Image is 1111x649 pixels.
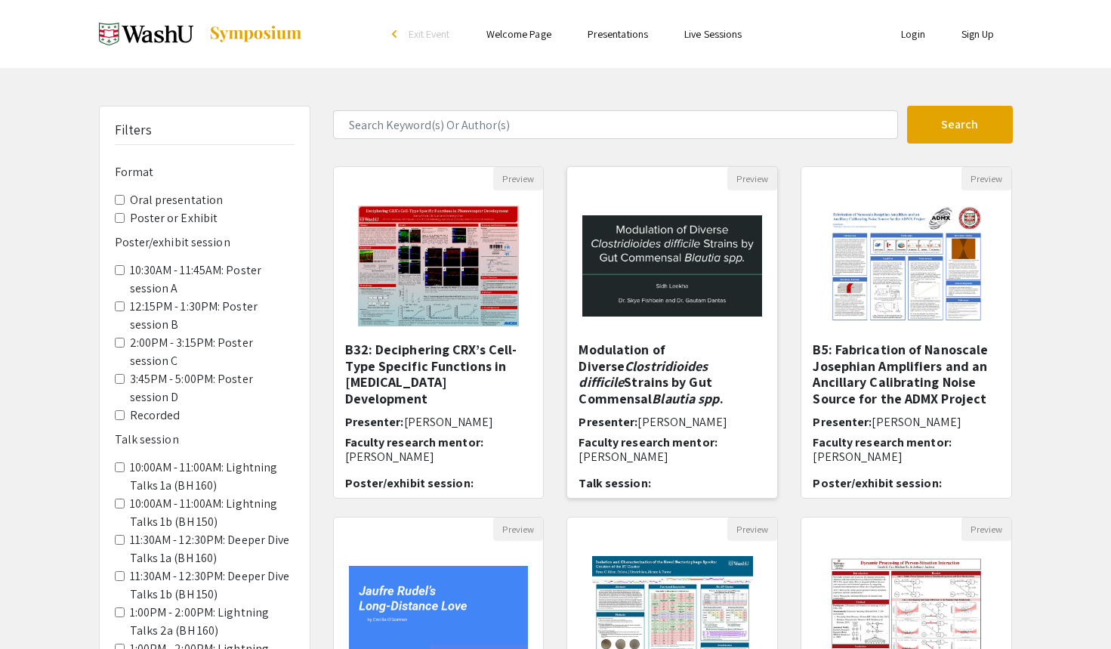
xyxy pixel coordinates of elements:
img: Spring 2025 Undergraduate Research Symposium [99,15,193,53]
input: Search Keyword(s) Or Author(s) [333,110,898,139]
h6: Talk session [115,432,295,447]
img: <p>B32: Deciphering CRX’s Cell-Type Specific Functions in Photoreceptor Development</p> [343,190,534,341]
em: Clostridioides difficile [579,357,708,391]
div: Open Presentation <p><span style="background-color: transparent; color: rgb(0, 0, 0);">Modulation... [566,166,778,499]
button: Preview [493,518,543,541]
img: <p><span style="background-color: transparent; color: rgb(0, 0, 0);">Modulation of Diverse </span... [567,200,777,332]
p: [PERSON_NAME] [813,450,1000,464]
a: Spring 2025 Undergraduate Research Symposium [99,15,303,53]
div: Open Presentation <p><strong>B5: Fabrication of Nanoscale Josephian Amplifiers and an Ancillary C... [801,166,1012,499]
p: [PERSON_NAME] [579,450,766,464]
h6: Format [115,165,295,179]
span: [PERSON_NAME] [637,414,727,430]
a: Live Sessions [684,27,742,41]
label: 11:30AM - 12:30PM: Deeper Dive Talks 1b (BH 150) [130,567,295,604]
em: Blautia spp [652,390,719,407]
h6: Presenter: [579,415,766,429]
h6: Presenter: [345,415,532,429]
label: 10:00AM - 11:00AM: Lightning Talks 1a (BH 160) [130,459,295,495]
label: Poster or Exhibit [130,209,218,227]
p: [PERSON_NAME] [345,450,532,464]
h6: Poster/exhibit session [115,235,295,249]
span: Faculty research mentor: [345,434,483,450]
a: Sign Up [961,27,995,41]
span: [PERSON_NAME] [404,414,493,430]
button: Preview [961,167,1011,190]
h5: B5: Fabrication of Nanoscale Josephian Amplifiers and an Ancillary Calibrating Noise Source for t... [813,341,1000,406]
iframe: Chat [11,581,64,638]
label: 12:15PM - 1:30PM: Poster session B [130,298,295,334]
span: [PERSON_NAME] [872,414,961,430]
h5: Filters [115,122,153,138]
label: 3:45PM - 5:00PM: Poster session D [130,370,295,406]
span: Poster/exhibit session: [813,475,941,491]
button: Preview [727,167,777,190]
label: 1:00PM - 2:00PM: Lightning Talks 2a (BH 160) [130,604,295,640]
img: Symposium by ForagerOne [208,25,303,43]
a: Login [901,27,925,41]
span: Talk session: [579,475,650,491]
label: Recorded [130,406,181,425]
span: Faculty research mentor: [813,434,951,450]
label: 10:00AM - 11:00AM: Lightning Talks 1b (BH 150) [130,495,295,531]
label: 10:30AM - 11:45AM: Poster session A [130,261,295,298]
button: Search [907,106,1013,144]
h5: Modulation of Diverse Strains by Gut Commensal . [579,341,766,406]
label: 2:00PM - 3:15PM: Poster session C [130,334,295,370]
a: Presentations [588,27,648,41]
img: <p><strong>B5: Fabrication of Nanoscale Josephian Amplifiers and an Ancillary Calibrating Noise S... [811,190,1002,341]
div: Open Presentation <p>B32: Deciphering CRX’s Cell-Type Specific Functions in Photoreceptor Develop... [333,166,545,499]
span: Poster/exhibit session: [345,475,474,491]
a: Welcome Page [486,27,551,41]
label: 11:30AM - 12:30PM: Deeper Dive Talks 1a (BH 160) [130,531,295,567]
h6: Presenter: [813,415,1000,429]
label: Oral presentation [130,191,224,209]
span: Exit Event [409,27,450,41]
h5: B32: Deciphering CRX’s Cell-Type Specific Functions in [MEDICAL_DATA] Development [345,341,532,406]
button: Preview [727,518,777,541]
button: Preview [493,167,543,190]
div: arrow_back_ios [392,29,401,39]
span: Faculty research mentor: [579,434,717,450]
button: Preview [961,518,1011,541]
